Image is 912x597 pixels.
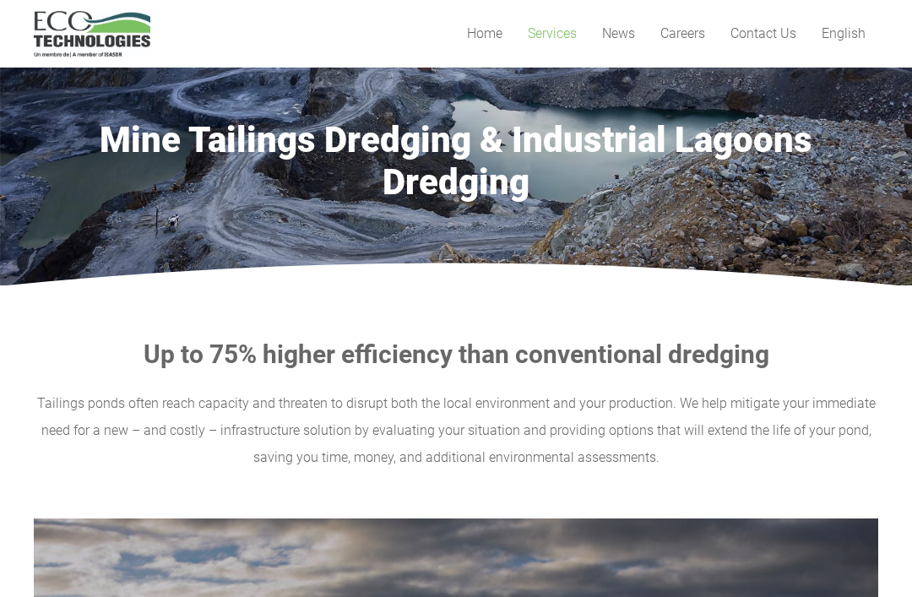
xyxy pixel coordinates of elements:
a: logo_EcoTech_ASDR_RGB [34,11,150,57]
p: Tailings ponds often reach capacity and threaten to disrupt both the local environment and your p... [34,390,878,471]
span: Contact Us [730,25,796,41]
span: English [822,25,866,41]
span: Careers [660,25,705,41]
span: News [602,25,635,41]
h1: Mine Tailings Dredging & Industrial Lagoons Dredging [34,119,878,204]
span: Home [467,25,502,41]
strong: Up to 75% higher efficiency than conventional dredging [144,339,769,369]
span: Services [528,25,577,41]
